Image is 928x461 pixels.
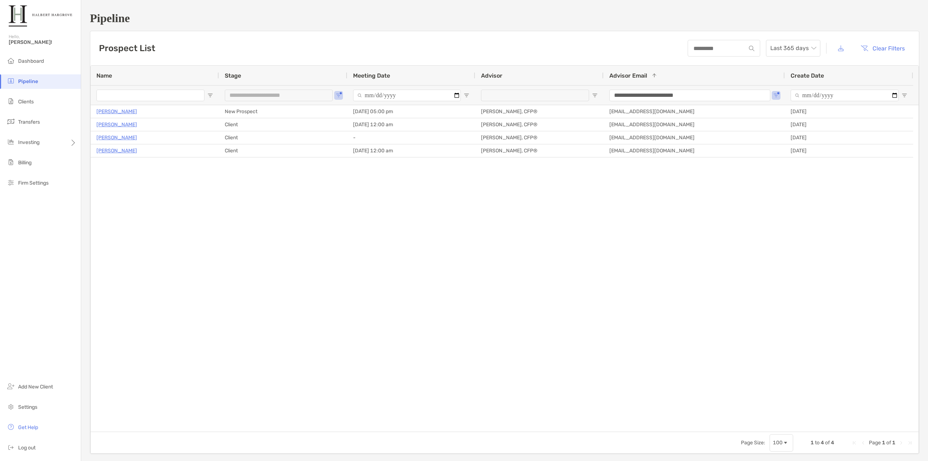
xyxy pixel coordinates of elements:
[811,440,814,446] span: 1
[831,440,834,446] span: 4
[347,105,475,118] div: [DATE] 05:00 pm
[7,423,15,431] img: get-help icon
[18,160,32,166] span: Billing
[475,131,604,144] div: [PERSON_NAME], CFP®
[882,440,885,446] span: 1
[791,90,899,101] input: Create Date Filter Input
[855,40,910,56] button: Clear Filters
[219,105,347,118] div: New Prospect
[347,118,475,131] div: [DATE] 12:00 am
[18,99,34,105] span: Clients
[7,97,15,106] img: clients icon
[609,72,647,79] span: Advisor Email
[18,384,53,390] span: Add New Client
[207,92,213,98] button: Open Filter Menu
[18,119,40,125] span: Transfers
[886,440,891,446] span: of
[592,92,598,98] button: Open Filter Menu
[9,39,76,45] span: [PERSON_NAME]!
[225,72,241,79] span: Stage
[7,178,15,187] img: firm-settings icon
[815,440,820,446] span: to
[785,118,913,131] div: [DATE]
[7,158,15,166] img: billing icon
[353,90,461,101] input: Meeting Date Filter Input
[18,404,37,410] span: Settings
[475,144,604,157] div: [PERSON_NAME], CFP®
[18,180,49,186] span: Firm Settings
[785,105,913,118] div: [DATE]
[821,440,824,446] span: 4
[219,131,347,144] div: Client
[785,144,913,157] div: [DATE]
[898,440,904,446] div: Next Page
[18,139,40,145] span: Investing
[9,3,72,29] img: Zoe Logo
[7,137,15,146] img: investing icon
[7,77,15,85] img: pipeline icon
[18,78,38,85] span: Pipeline
[902,92,907,98] button: Open Filter Menu
[7,402,15,411] img: settings icon
[353,72,390,79] span: Meeting Date
[609,90,770,101] input: Advisor Email Filter Input
[96,72,112,79] span: Name
[96,120,137,129] a: [PERSON_NAME]
[96,90,204,101] input: Name Filter Input
[481,72,502,79] span: Advisor
[7,382,15,391] img: add_new_client icon
[869,440,881,446] span: Page
[347,131,475,144] div: -
[604,105,785,118] div: [EMAIL_ADDRESS][DOMAIN_NAME]
[773,92,779,98] button: Open Filter Menu
[96,107,137,116] a: [PERSON_NAME]
[785,131,913,144] div: [DATE]
[825,440,830,446] span: of
[7,56,15,65] img: dashboard icon
[96,133,137,142] a: [PERSON_NAME]
[475,105,604,118] div: [PERSON_NAME], CFP®
[860,440,866,446] div: Previous Page
[475,118,604,131] div: [PERSON_NAME], CFP®
[749,46,754,51] img: input icon
[90,12,919,25] h1: Pipeline
[852,440,857,446] div: First Page
[7,117,15,126] img: transfers icon
[892,440,895,446] span: 1
[18,424,38,431] span: Get Help
[604,144,785,157] div: [EMAIL_ADDRESS][DOMAIN_NAME]
[347,144,475,157] div: [DATE] 12:00 am
[18,58,44,64] span: Dashboard
[18,445,36,451] span: Log out
[791,72,824,79] span: Create Date
[770,434,793,452] div: Page Size
[907,440,913,446] div: Last Page
[604,118,785,131] div: [EMAIL_ADDRESS][DOMAIN_NAME]
[96,146,137,155] a: [PERSON_NAME]
[741,440,765,446] div: Page Size:
[604,131,785,144] div: [EMAIL_ADDRESS][DOMAIN_NAME]
[219,118,347,131] div: Client
[336,92,341,98] button: Open Filter Menu
[773,440,783,446] div: 100
[219,144,347,157] div: Client
[464,92,469,98] button: Open Filter Menu
[7,443,15,452] img: logout icon
[99,43,155,53] h3: Prospect List
[770,40,816,56] span: Last 365 days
